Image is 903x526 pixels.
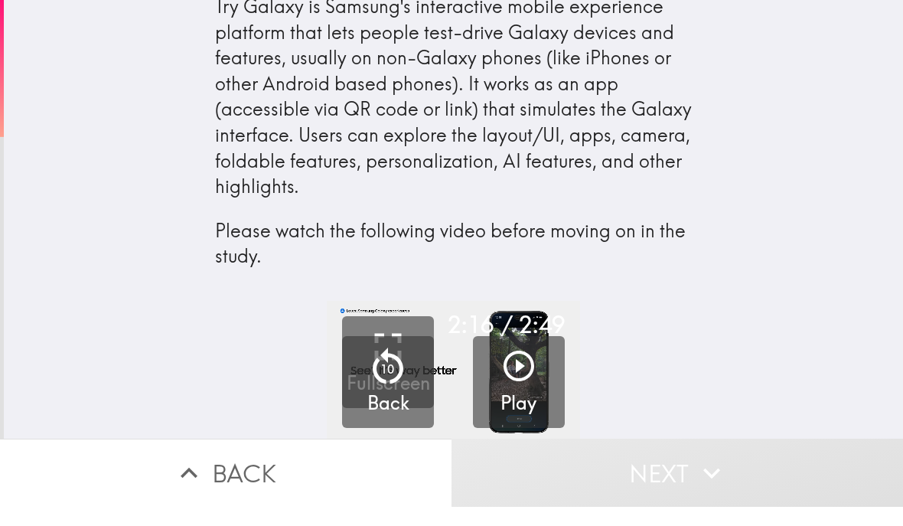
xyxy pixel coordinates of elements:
[215,13,693,289] div: Try Galaxy is Samsung's interactive mobile experience platform that lets people test-drive Galaxy...
[451,458,903,526] button: Next
[380,380,394,397] p: 10
[342,335,434,427] button: Fullscreen
[473,355,565,447] button: Play
[500,410,536,436] h5: Play
[367,410,409,436] h5: Back
[215,237,693,289] p: Please watch the following video before moving on in the study.
[448,328,565,360] div: 2:16 / 2:49
[342,355,434,447] button: 10Back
